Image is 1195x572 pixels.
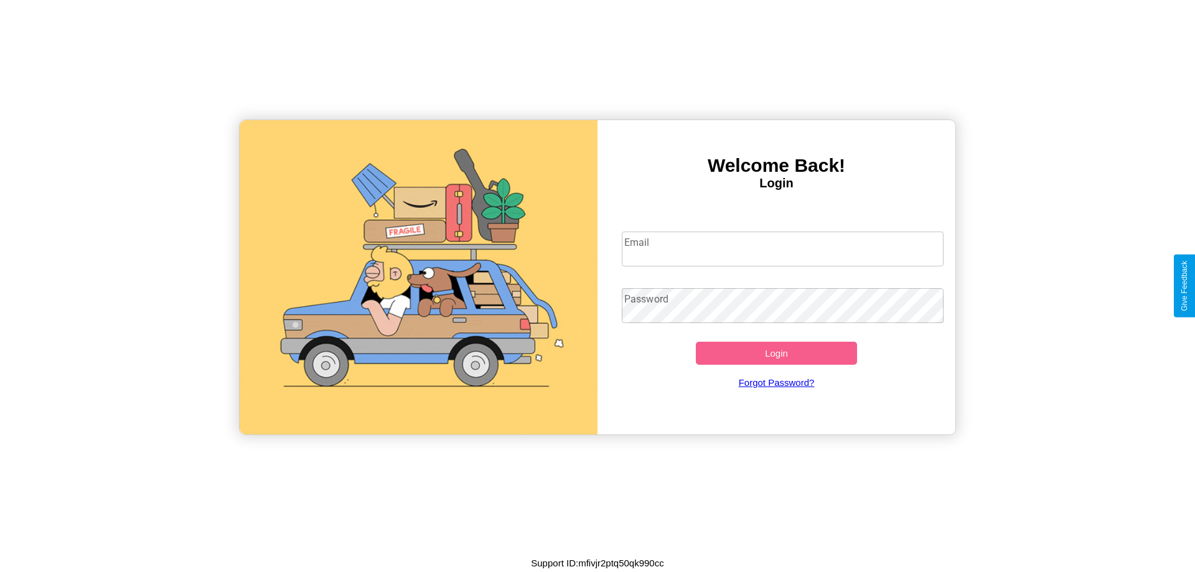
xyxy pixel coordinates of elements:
[597,155,955,176] h3: Welcome Back!
[531,555,663,571] p: Support ID: mfivjr2ptq50qk990cc
[696,342,857,365] button: Login
[1180,261,1189,311] div: Give Feedback
[240,120,597,434] img: gif
[616,365,938,400] a: Forgot Password?
[597,176,955,190] h4: Login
